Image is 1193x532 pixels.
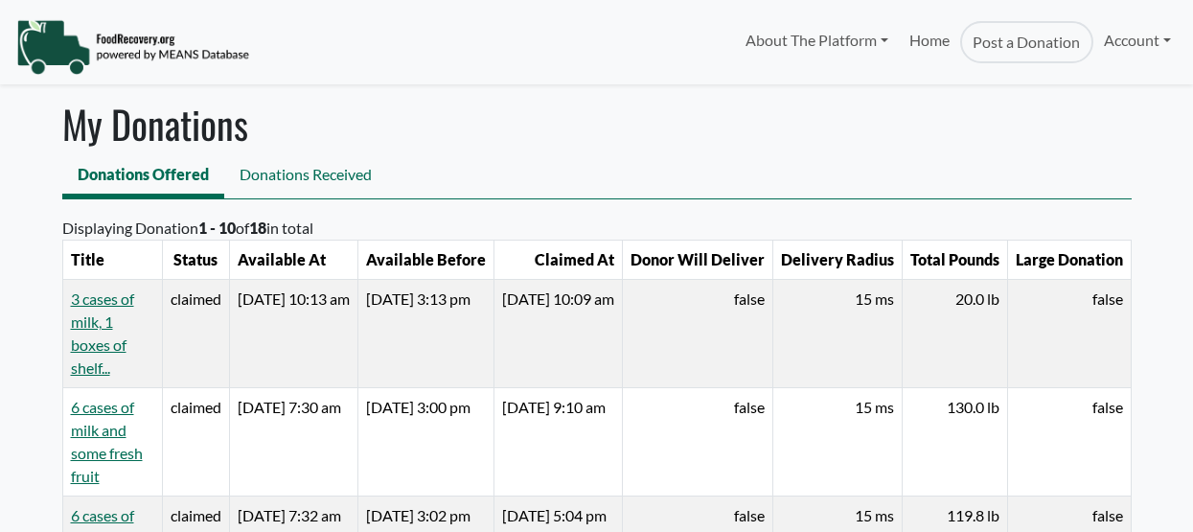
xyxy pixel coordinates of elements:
td: 15 ms [772,387,902,496]
a: Post a Donation [960,21,1092,63]
th: Large Donation [1007,240,1131,279]
td: 2025-05-26 19:00:00 UTC [357,387,493,496]
b: 18 [249,219,266,237]
td: false [1007,387,1131,496]
a: Donations Received [224,155,387,198]
td: 130.0 lb [902,387,1007,496]
th: Delivery Radius [772,240,902,279]
h1: My Donations [62,101,1132,147]
td: 2025-08-21 14:09:00 UTC [493,279,622,387]
td: 15 ms [772,279,902,387]
a: Home [899,21,960,63]
td: false [1007,279,1131,387]
a: Donations Offered [62,155,224,198]
th: Claimed At [493,240,622,279]
td: 6 cases of milk and some fresh fruit [62,387,162,496]
td: 2025-08-20 14:13:00 UTC [229,279,357,387]
td: claimed [162,279,229,387]
th: Total Pounds [902,240,1007,279]
th: Donor Will Deliver [622,240,772,279]
td: 3 cases of milk, 1 boxes of shelf stable fruit, 1 box fresh fruit [62,279,162,387]
td: claimed [162,387,229,496]
td: 2025-05-21 11:30:00 UTC [229,387,357,496]
td: false [622,279,772,387]
th: Available At [229,240,357,279]
td: 2025-05-22 13:10:42 UTC [493,387,622,496]
td: false [622,387,772,496]
img: NavigationLogo_FoodRecovery-91c16205cd0af1ed486a0f1a7774a6544ea792ac00100771e7dd3ec7c0e58e41.png [16,18,249,76]
td: 2025-08-22 19:13:00 UTC [357,279,493,387]
a: Account [1093,21,1182,59]
a: About The Platform [734,21,898,59]
b: 1 - 10 [198,219,236,237]
th: Available Before [357,240,493,279]
a: 3 cases of milk, 1 boxes of shelf... [71,289,134,377]
a: 6 cases of milk and some fresh fruit [71,398,143,485]
td: 20.0 lb [902,279,1007,387]
th: Status [162,240,229,279]
th: Title [62,240,162,279]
